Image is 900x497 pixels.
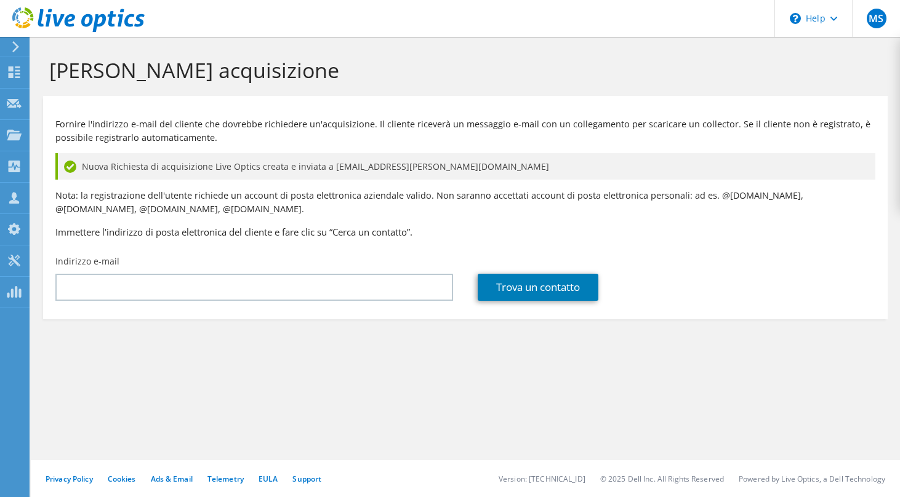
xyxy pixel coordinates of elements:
[49,57,875,83] h1: [PERSON_NAME] acquisizione
[259,474,278,484] a: EULA
[55,117,875,145] p: Fornire l'indirizzo e-mail del cliente che dovrebbe richiedere un'acquisizione. Il cliente riceve...
[499,474,585,484] li: Version: [TECHNICAL_ID]
[207,474,244,484] a: Telemetry
[55,189,875,216] p: Nota: la registrazione dell'utente richiede un account di posta elettronica aziendale valido. Non...
[55,225,875,239] h3: Immettere l'indirizzo di posta elettronica del cliente e fare clic su “Cerca un contatto”.
[739,474,885,484] li: Powered by Live Optics, a Dell Technology
[82,160,549,173] span: Nuova Richiesta di acquisizione Live Optics creata e inviata a [EMAIL_ADDRESS][PERSON_NAME][DOMAI...
[55,255,119,268] label: Indirizzo e-mail
[478,274,598,301] a: Trova un contatto
[790,13,801,24] svg: \n
[151,474,193,484] a: Ads & Email
[292,474,321,484] a: Support
[46,474,93,484] a: Privacy Policy
[108,474,136,484] a: Cookies
[867,9,886,28] span: MS
[600,474,724,484] li: © 2025 Dell Inc. All Rights Reserved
